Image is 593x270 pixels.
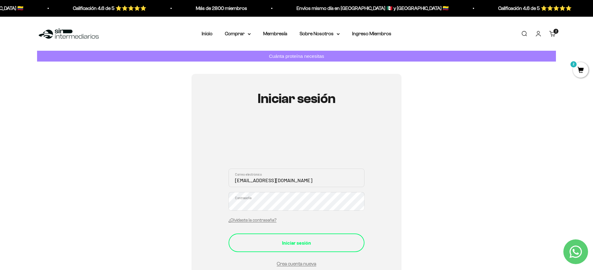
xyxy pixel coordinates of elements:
[229,234,364,252] button: Iniciar sesión
[202,31,212,36] a: Inicio
[225,30,251,38] summary: Comprar
[570,61,577,68] mark: 2
[37,51,556,62] a: Cuánta proteína necesitas
[300,30,340,38] summary: Sobre Nosotros
[241,239,352,247] div: Iniciar sesión
[257,4,410,12] p: Envios mismo día en [GEOGRAPHIC_DATA] 🇲🇽 y [GEOGRAPHIC_DATA] 🇨🇴
[263,31,287,36] a: Membresía
[555,29,557,32] span: 2
[229,124,364,161] iframe: Social Login Buttons
[277,261,316,266] a: Crea cuenta nueva
[229,91,364,106] h1: Iniciar sesión
[267,52,326,60] p: Cuánta proteína necesitas
[34,4,107,12] p: Calificación 4.6 de 5 ⭐️⭐️⭐️⭐️⭐️
[229,218,276,222] a: ¿Olvidaste la contraseña?
[573,67,588,74] a: 2
[352,31,391,36] a: Ingreso Miembros
[459,4,532,12] p: Calificación 4.6 de 5 ⭐️⭐️⭐️⭐️⭐️
[157,4,208,12] p: Más de 2800 miembros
